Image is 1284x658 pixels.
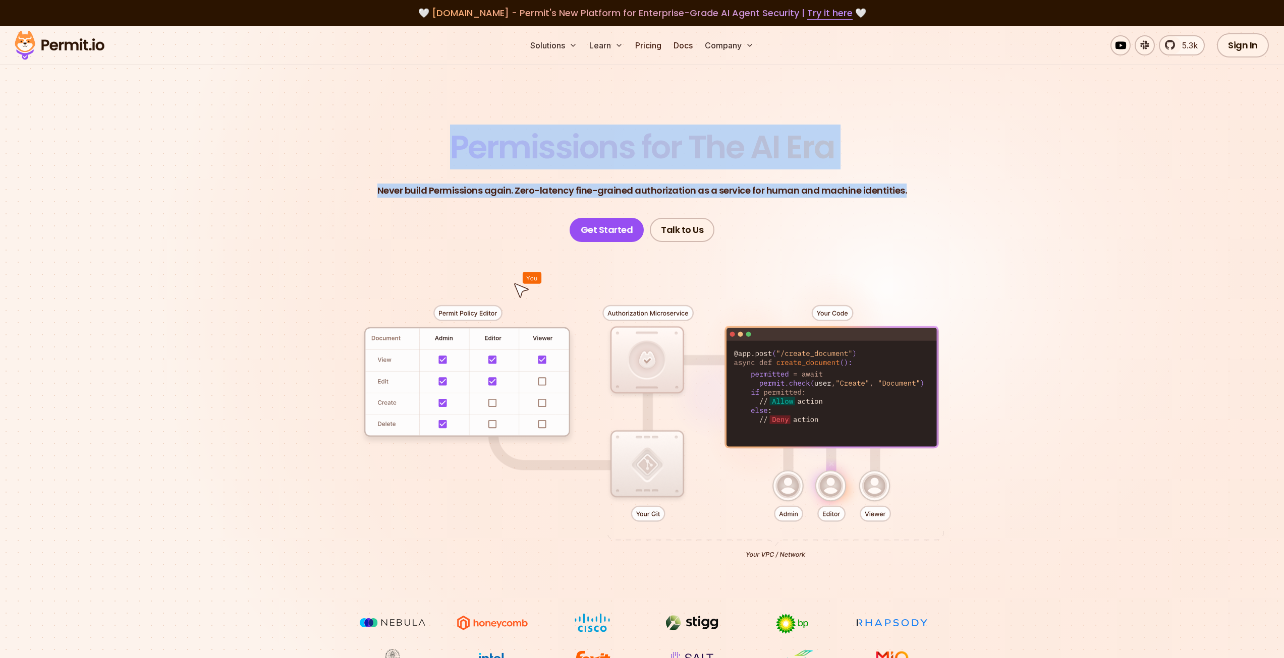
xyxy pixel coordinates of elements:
span: [DOMAIN_NAME] - Permit's New Platform for Enterprise-Grade AI Agent Security | [432,7,853,19]
img: Honeycomb [455,613,530,632]
img: bp [754,613,830,634]
img: Permit logo [10,28,109,63]
a: Pricing [631,35,665,55]
a: Try it here [807,7,853,20]
button: Solutions [526,35,581,55]
a: Sign In [1217,33,1269,57]
a: Docs [669,35,697,55]
span: Permissions for The AI Era [450,125,834,169]
img: Nebula [355,613,430,632]
img: Rhapsody Health [854,613,930,632]
p: Never build Permissions again. Zero-latency fine-grained authorization as a service for human and... [377,184,907,198]
div: 🤍 🤍 [24,6,1260,20]
a: Get Started [570,218,644,242]
button: Learn [585,35,627,55]
span: 5.3k [1176,39,1198,51]
a: Talk to Us [650,218,714,242]
a: 5.3k [1159,35,1205,55]
img: Stigg [654,613,730,632]
img: Cisco [554,613,630,632]
button: Company [701,35,758,55]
